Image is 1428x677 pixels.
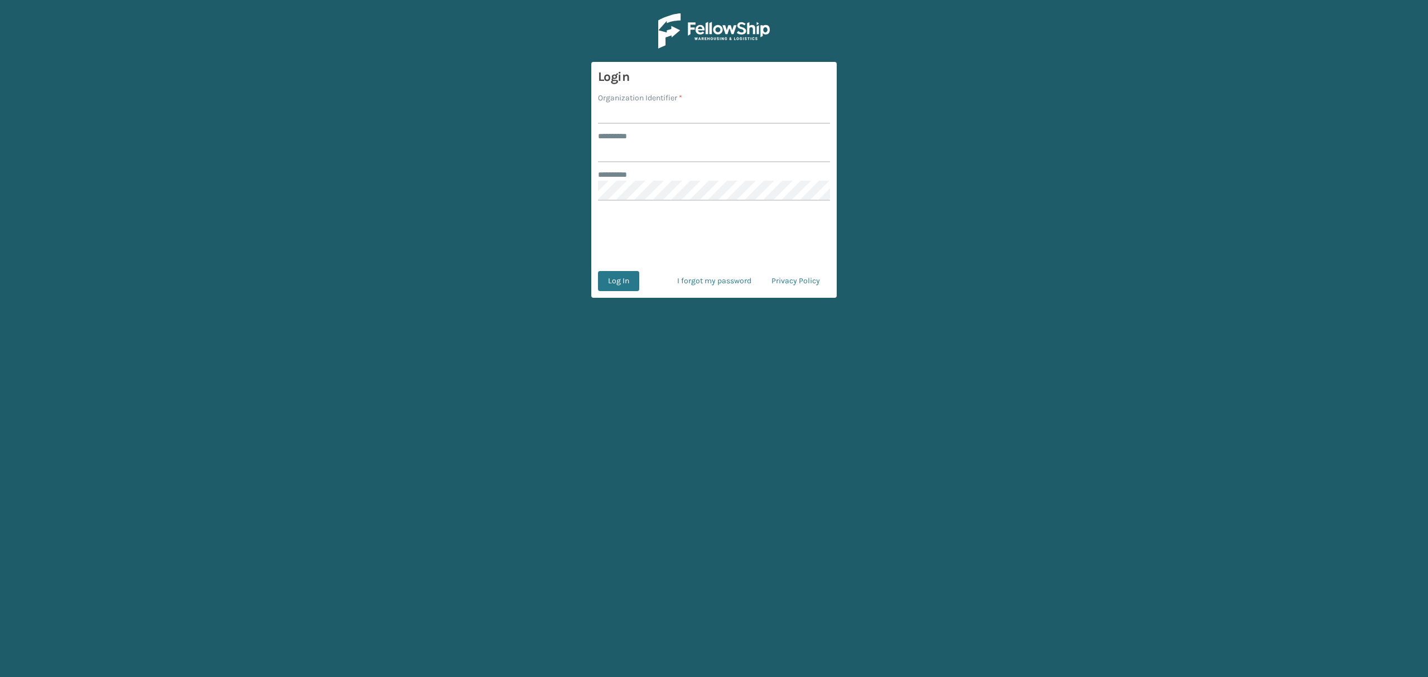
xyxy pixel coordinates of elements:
h3: Login [598,69,830,85]
button: Log In [598,271,639,291]
label: Organization Identifier [598,92,682,104]
a: Privacy Policy [761,271,830,291]
iframe: reCAPTCHA [629,214,799,258]
img: Logo [658,13,770,49]
a: I forgot my password [667,271,761,291]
